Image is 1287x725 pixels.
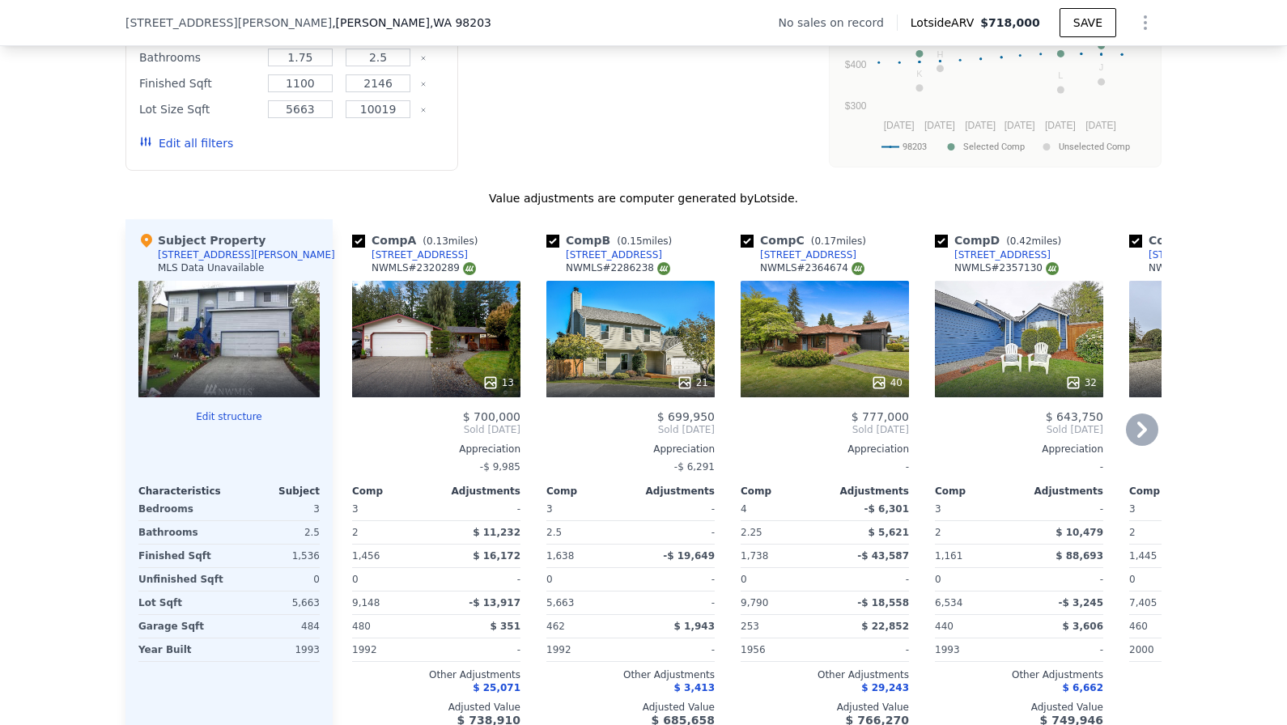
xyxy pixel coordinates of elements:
[352,521,433,544] div: 2
[845,100,867,112] text: $300
[935,550,962,562] span: 1,161
[935,248,1051,261] a: [STREET_ADDRESS]
[232,591,320,614] div: 5,663
[463,410,520,423] span: $ 700,000
[1129,521,1210,544] div: 2
[845,59,867,70] text: $400
[138,410,320,423] button: Edit structure
[420,107,427,113] button: Clear
[372,248,468,261] div: [STREET_ADDRESS]
[1010,235,1032,247] span: 0.42
[1129,574,1136,585] span: 0
[741,443,909,456] div: Appreciation
[924,120,955,131] text: [DATE]
[480,461,520,473] span: -$ 9,985
[1099,62,1104,72] text: J
[621,235,643,247] span: 0.15
[741,248,856,261] a: [STREET_ADDRESS]
[1056,527,1103,538] span: $ 10,479
[229,485,320,498] div: Subject
[634,498,715,520] div: -
[741,701,909,714] div: Adjusted Value
[935,638,1016,661] div: 1993
[935,668,1103,681] div: Other Adjustments
[935,232,1068,248] div: Comp D
[352,423,520,436] span: Sold [DATE]
[1063,682,1103,693] span: $ 6,662
[232,638,320,661] div: 1993
[857,550,909,562] span: -$ 43,587
[232,545,320,567] div: 1,536
[352,621,371,632] span: 480
[352,638,433,661] div: 1992
[852,410,909,423] span: $ 777,000
[954,248,1051,261] div: [STREET_ADDRESS]
[1085,120,1116,131] text: [DATE]
[741,597,768,608] span: 9,790
[352,443,520,456] div: Appreciation
[828,638,909,661] div: -
[1129,248,1245,261] a: [STREET_ADDRESS]
[473,682,520,693] span: $ 25,071
[1060,8,1116,37] button: SAVE
[420,55,427,61] button: Clear
[469,597,520,608] span: -$ 13,917
[1046,410,1103,423] span: $ 643,750
[916,69,923,78] text: K
[657,410,715,423] span: $ 699,950
[546,701,715,714] div: Adjusted Value
[861,682,909,693] span: $ 29,243
[674,682,715,693] span: $ 3,413
[232,498,320,520] div: 3
[427,235,448,247] span: 0.13
[741,456,909,478] div: -
[610,235,678,247] span: ( miles)
[1056,550,1103,562] span: $ 88,693
[1022,638,1103,661] div: -
[674,621,715,632] span: $ 1,943
[440,638,520,661] div: -
[935,456,1103,478] div: -
[232,568,320,591] div: 0
[634,521,715,544] div: -
[1129,638,1210,661] div: 2000
[935,423,1103,436] span: Sold [DATE]
[473,550,520,562] span: $ 16,172
[935,443,1103,456] div: Appreciation
[1046,262,1059,275] img: NWMLS Logo
[566,248,662,261] div: [STREET_ADDRESS]
[352,550,380,562] span: 1,456
[814,235,836,247] span: 0.17
[1045,120,1076,131] text: [DATE]
[138,615,226,638] div: Garage Sqft
[634,568,715,591] div: -
[1129,6,1162,39] button: Show Options
[805,235,873,247] span: ( miles)
[546,521,627,544] div: 2.5
[436,485,520,498] div: Adjustments
[125,15,332,31] span: [STREET_ADDRESS][PERSON_NAME]
[139,72,258,95] div: Finished Sqft
[352,248,468,261] a: [STREET_ADDRESS]
[760,261,864,275] div: NWMLS # 2364674
[634,591,715,614] div: -
[663,550,715,562] span: -$ 19,649
[138,485,229,498] div: Characteristics
[232,615,320,638] div: 484
[546,668,715,681] div: Other Adjustments
[352,232,484,248] div: Comp A
[1005,120,1035,131] text: [DATE]
[869,527,909,538] span: $ 5,621
[546,550,574,562] span: 1,638
[828,568,909,591] div: -
[546,232,678,248] div: Comp B
[546,638,627,661] div: 1992
[741,503,747,515] span: 4
[352,503,359,515] span: 3
[139,46,258,69] div: Bathrooms
[1129,550,1157,562] span: 1,445
[138,232,265,248] div: Subject Property
[546,248,662,261] a: [STREET_ADDRESS]
[911,15,980,31] span: Lotside ARV
[138,568,226,591] div: Unfinished Sqft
